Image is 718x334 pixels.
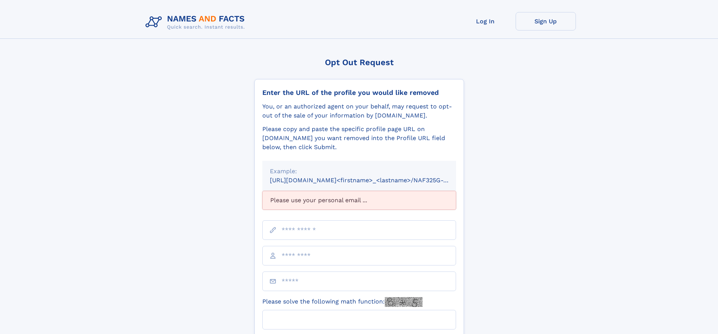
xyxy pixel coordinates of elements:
div: You, or an authorized agent on your behalf, may request to opt-out of the sale of your informatio... [262,102,456,120]
label: Please solve the following math function: [262,297,423,307]
div: Opt Out Request [254,58,464,67]
small: [URL][DOMAIN_NAME]<firstname>_<lastname>/NAF325G-xxxxxxxx [270,177,470,184]
div: Enter the URL of the profile you would like removed [262,88,456,97]
div: Please use your personal email ... [262,191,456,210]
div: Please copy and paste the specific profile page URL on [DOMAIN_NAME] you want removed into the Pr... [262,125,456,152]
a: Sign Up [516,12,576,31]
a: Log In [455,12,516,31]
div: Example: [270,167,449,176]
img: Logo Names and Facts [142,12,251,32]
